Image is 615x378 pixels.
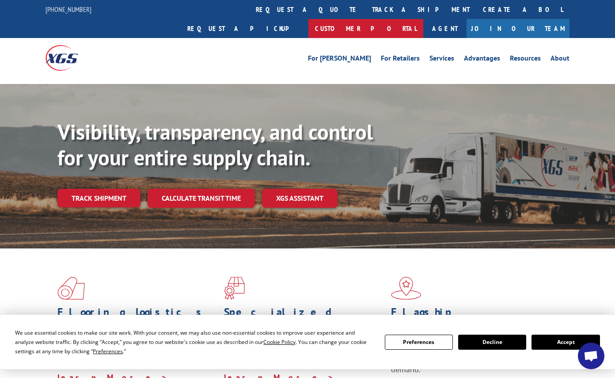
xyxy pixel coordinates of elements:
[464,55,500,65] a: Advantages
[93,347,123,355] span: Preferences
[391,343,529,374] span: Our agile distribution network gives you nationwide inventory management on demand.
[429,55,454,65] a: Services
[467,19,569,38] a: Join Our Team
[57,307,217,332] h1: Flooring Logistics Solutions
[385,335,453,350] button: Preferences
[578,343,604,369] a: Open chat
[391,277,421,300] img: xgs-icon-flagship-distribution-model-red
[550,55,569,65] a: About
[263,338,296,346] span: Cookie Policy
[381,55,420,65] a: For Retailers
[458,335,526,350] button: Decline
[57,118,373,171] b: Visibility, transparency, and control for your entire supply chain.
[15,328,374,356] div: We use essential cookies to make our site work. With your consent, we may also use non-essential ...
[181,19,308,38] a: Request a pickup
[148,189,255,208] a: Calculate transit time
[531,335,600,350] button: Accept
[224,277,245,300] img: xgs-icon-focused-on-flooring-red
[57,189,140,207] a: Track shipment
[308,55,371,65] a: For [PERSON_NAME]
[46,5,91,14] a: [PHONE_NUMBER]
[262,189,338,208] a: XGS ASSISTANT
[391,307,551,343] h1: Flagship Distribution Model
[57,277,85,300] img: xgs-icon-total-supply-chain-intelligence-red
[224,307,384,332] h1: Specialized Freight Experts
[510,55,541,65] a: Resources
[308,19,423,38] a: Customer Portal
[423,19,467,38] a: Agent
